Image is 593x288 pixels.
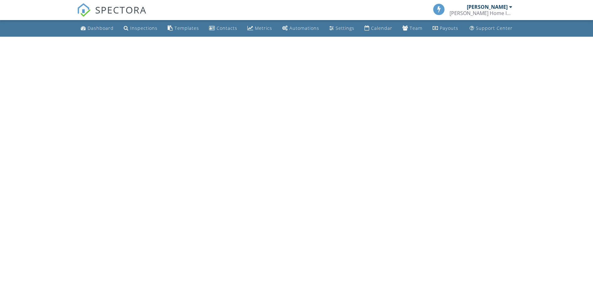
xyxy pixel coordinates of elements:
[440,25,458,31] div: Payouts
[165,23,202,34] a: Templates
[88,25,114,31] div: Dashboard
[77,3,91,17] img: The Best Home Inspection Software - Spectora
[410,25,423,31] div: Team
[175,25,199,31] div: Templates
[121,23,160,34] a: Inspections
[467,23,515,34] a: Support Center
[130,25,158,31] div: Inspections
[217,25,237,31] div: Contacts
[280,23,322,34] a: Automations (Basic)
[77,8,147,22] a: SPECTORA
[336,25,354,31] div: Settings
[207,23,240,34] a: Contacts
[362,23,395,34] a: Calendar
[400,23,425,34] a: Team
[467,4,508,10] div: [PERSON_NAME]
[476,25,513,31] div: Support Center
[371,25,392,31] div: Calendar
[450,10,512,16] div: Clements Home Inspection LLC
[245,23,275,34] a: Metrics
[430,23,461,34] a: Payouts
[255,25,272,31] div: Metrics
[289,25,319,31] div: Automations
[327,23,357,34] a: Settings
[95,3,147,16] span: SPECTORA
[78,23,116,34] a: Dashboard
